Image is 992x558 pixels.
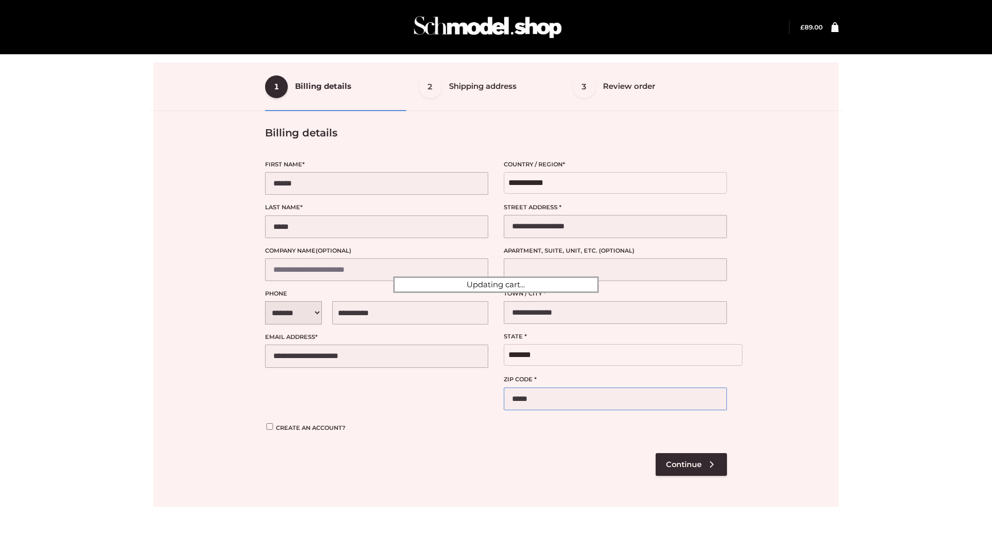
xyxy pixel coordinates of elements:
img: Schmodel Admin 964 [410,7,565,48]
a: £89.00 [800,23,823,31]
div: Updating cart... [393,276,599,293]
bdi: 89.00 [800,23,823,31]
span: £ [800,23,804,31]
